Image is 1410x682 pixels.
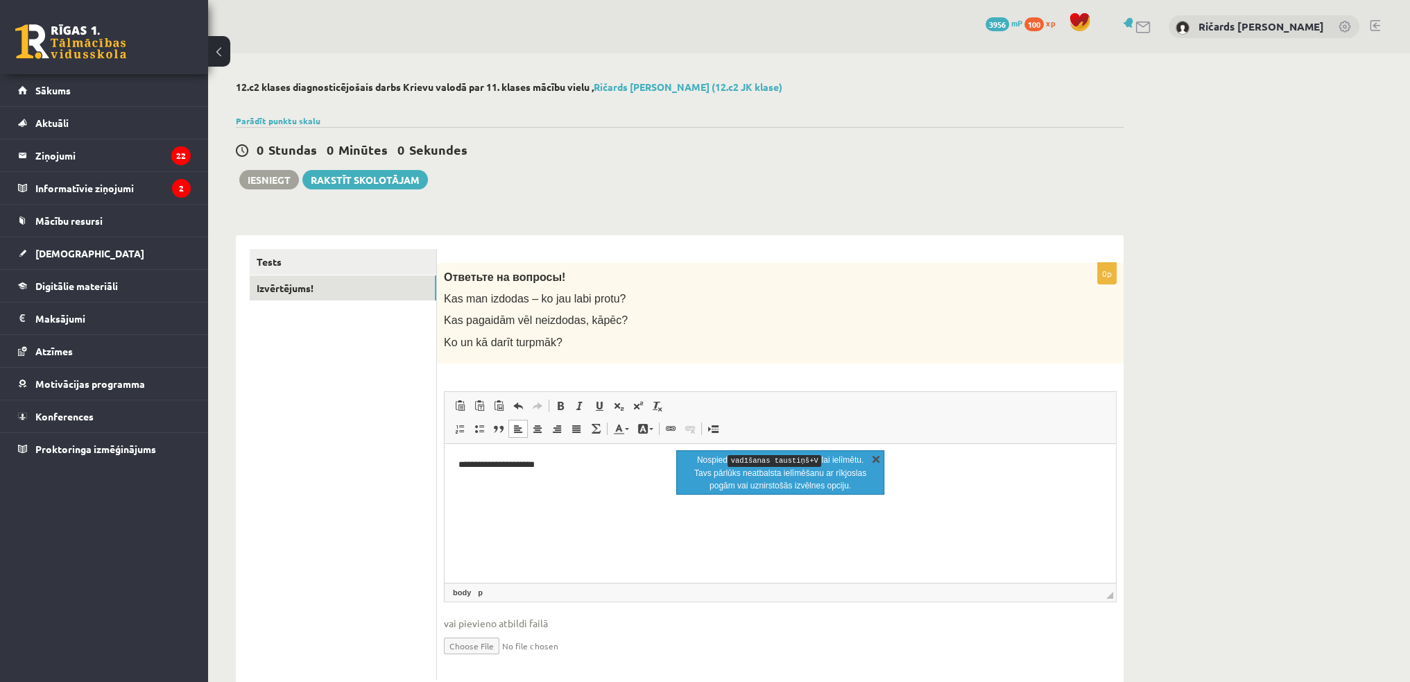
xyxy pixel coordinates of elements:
[1046,17,1055,28] span: xp
[171,146,191,165] i: 22
[693,454,868,492] p: Nospied lai ielīmētu. Tavs pārlūks neatbalsta ielīmēšanu ar rīkjoslas pogām vai uznirstošās izvēl...
[594,80,782,93] a: Ričards [PERSON_NAME] (12.c2 JK klase)
[450,586,474,599] a: body elements
[18,139,191,171] a: Ziņojumi22
[257,142,264,157] span: 0
[327,142,334,157] span: 0
[1024,17,1044,31] span: 100
[986,17,1009,31] span: 3956
[489,397,508,415] a: Ievietot no Worda
[475,586,485,599] a: p elements
[450,420,470,438] a: Ievietot/noņemt numurētu sarakstu
[445,444,1116,583] iframe: Bagātinātā teksta redaktors, wiswyg-editor-user-answer-47433981261980
[18,237,191,269] a: [DEMOGRAPHIC_DATA]
[1097,262,1117,284] p: 0p
[680,420,700,438] a: Atsaistīt
[409,142,467,157] span: Sekundes
[35,139,191,171] legend: Ziņojumi
[18,205,191,237] a: Mācību resursi
[250,275,436,301] a: Izvērtējums!
[1198,19,1324,33] a: Ričards [PERSON_NAME]
[302,170,428,189] a: Rakstīt skolotājam
[470,420,489,438] a: Ievietot/noņemt sarakstu ar aizzīmēm
[1106,592,1113,599] span: Mērogot
[35,280,118,292] span: Digitālie materiāli
[547,420,567,438] a: Izlīdzināt pa labi
[18,400,191,432] a: Konferences
[338,142,388,157] span: Minūtes
[18,270,191,302] a: Digitālie materiāli
[1011,17,1022,28] span: mP
[35,117,69,129] span: Aktuāli
[35,410,94,423] span: Konferences
[528,397,547,415] a: Atkārtot (vadīšanas taustiņš+Y)
[444,314,628,326] span: Kas pagaidām vēl neizdodas, kāpēc?
[528,420,547,438] a: Centrēti
[444,271,565,283] span: Ответьте на вопросы!
[18,335,191,367] a: Atzīmes
[444,336,562,348] span: Ko un kā darīt turpmāk?
[609,420,633,438] a: Teksta krāsa
[15,24,126,59] a: Rīgas 1. Tālmācības vidusskola
[18,368,191,400] a: Motivācijas programma
[35,377,145,390] span: Motivācijas programma
[35,214,103,227] span: Mācību resursi
[35,172,191,204] legend: Informatīvie ziņojumi
[35,443,156,455] span: Proktoringa izmēģinājums
[470,397,489,415] a: Ievietot kā vienkāršu tekstu (vadīšanas taustiņš+pārslēgšanas taustiņš+V)
[236,115,320,126] a: Parādīt punktu skalu
[508,397,528,415] a: Atcelt (vadīšanas taustiņš+Z)
[633,420,657,438] a: Fona krāsa
[586,420,605,438] a: Math
[590,397,609,415] a: Pasvītrojums (vadīšanas taustiņš+U)
[239,170,299,189] button: Iesniegt
[728,455,822,467] kbd: vadīšanas taustiņš+V
[35,345,73,357] span: Atzīmes
[18,74,191,106] a: Sākums
[661,420,680,438] a: Saite (vadīšanas taustiņš+K)
[35,302,191,334] legend: Maksājumi
[1024,17,1062,28] a: 100 xp
[986,17,1022,28] a: 3956 mP
[172,179,191,198] i: 2
[489,420,508,438] a: Bloka citāts
[268,142,317,157] span: Stundas
[609,397,628,415] a: Apakšraksts
[18,107,191,139] a: Aktuāli
[35,247,144,259] span: [DEMOGRAPHIC_DATA]
[397,142,404,157] span: 0
[18,433,191,465] a: Proktoringa izmēģinājums
[1176,21,1189,35] img: Ričards Eduards Šnore
[551,397,570,415] a: Treknraksts (vadīšanas taustiņš+B)
[18,172,191,204] a: Informatīvie ziņojumi2
[567,420,586,438] a: Izlīdzināt malas
[676,450,884,495] div: info
[703,420,723,438] a: Ievietot lapas pārtraukumu drukai
[648,397,667,415] a: Noņemt stilus
[628,397,648,415] a: Augšraksts
[508,420,528,438] a: Izlīdzināt pa kreisi
[236,81,1124,93] h2: 12.c2 klases diagnosticējošais darbs Krievu valodā par 11. klases mācību vielu ,
[444,293,626,305] span: Kas man izdodas – ko jau labi protu?
[250,249,436,275] a: Tests
[444,616,1117,631] span: vai pievieno atbildi failā
[35,84,71,96] span: Sākums
[869,452,883,466] a: Aizvērt
[570,397,590,415] a: Slīpraksts (vadīšanas taustiņš+I)
[450,397,470,415] a: Ielīmēt (vadīšanas taustiņš+V)
[18,302,191,334] a: Maksājumi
